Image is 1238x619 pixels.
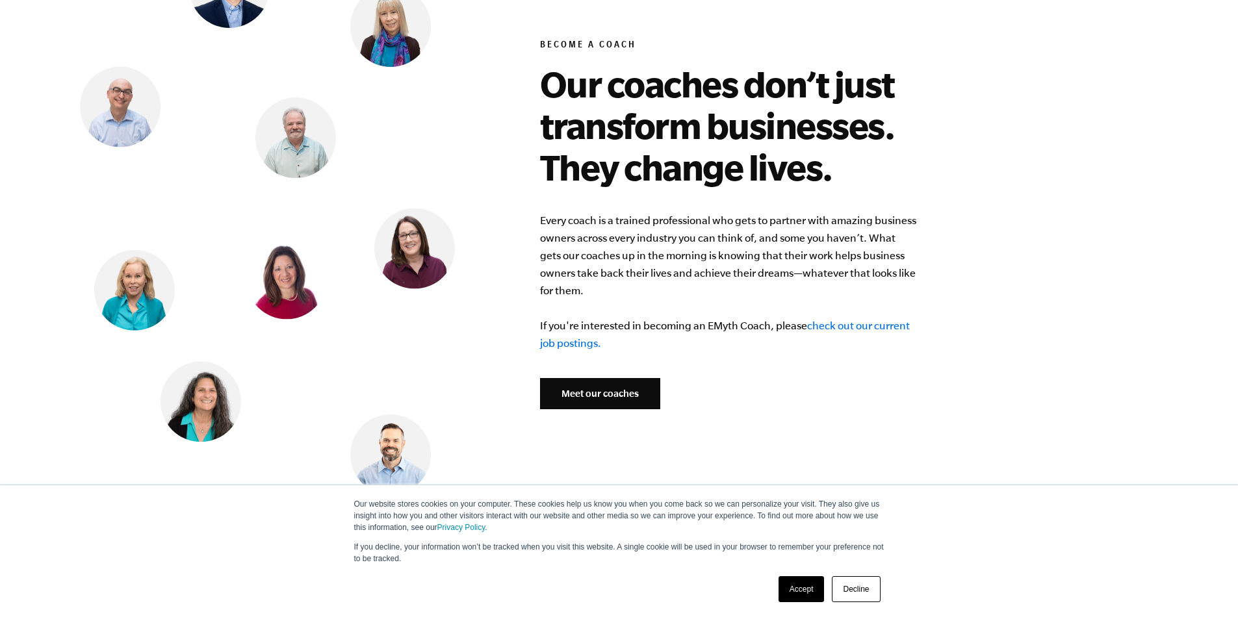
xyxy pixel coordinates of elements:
[350,414,431,495] img: Matt Pierce, EMyth Business Coach
[255,97,336,178] img: Mark Krull, EMyth Business Coach
[832,576,880,602] a: Decline
[374,208,455,289] img: Melinda Lawson, EMyth Business Coach
[779,576,825,602] a: Accept
[540,320,910,349] a: check out our current job postings.
[540,212,917,352] p: Every coach is a trained professional who gets to partner with amazing business owners across eve...
[354,498,884,533] p: Our website stores cookies on your computer. These cookies help us know you when you come back so...
[161,362,241,442] img: Judith Lerner, EMyth Business Coach
[540,63,951,188] h2: Our coaches don’t just transform businesses. They change lives.
[80,66,161,147] img: Shachar Perlman, EMyth Business Coach
[540,40,951,53] h6: Become a Coach
[94,250,175,331] img: Lynn Goza, EMyth Business Coach
[246,239,327,320] img: Vicky Gavrias, EMyth Business Coach
[354,541,884,564] p: If you decline, your information won’t be tracked when you visit this website. A single cookie wi...
[540,378,660,409] a: Meet our coaches
[437,523,485,532] a: Privacy Policy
